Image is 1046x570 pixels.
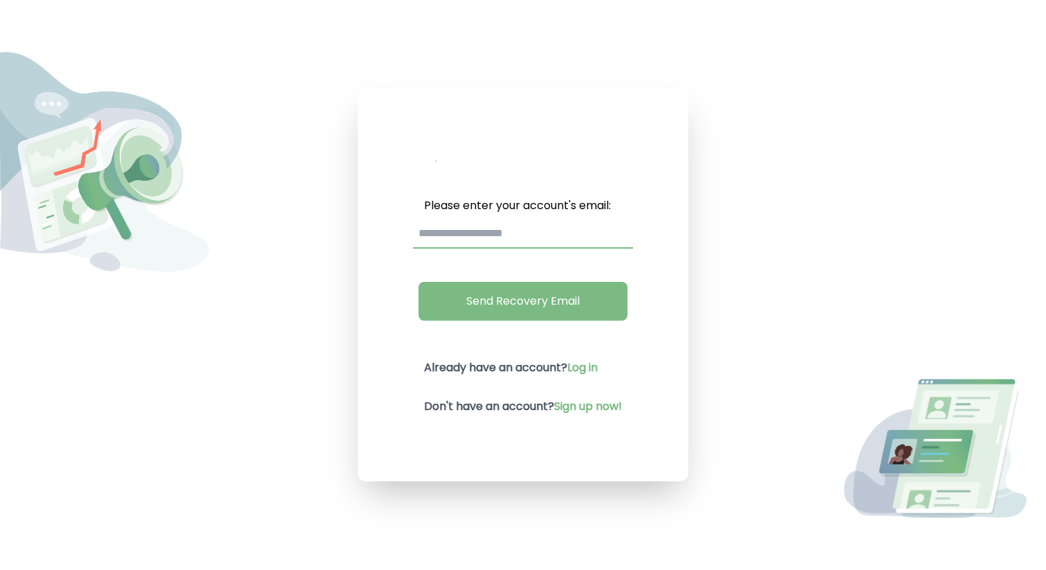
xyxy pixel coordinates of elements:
[413,192,633,220] label: Please enter your account's email:
[424,359,598,376] h2: Already have an account?
[434,144,612,169] img: My Influency
[567,359,598,375] a: Log in
[554,398,622,414] a: Sign up now!
[419,282,627,321] button: Send Recovery Email
[837,379,1046,517] img: Login Image2
[424,398,622,415] h2: Don't have an account?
